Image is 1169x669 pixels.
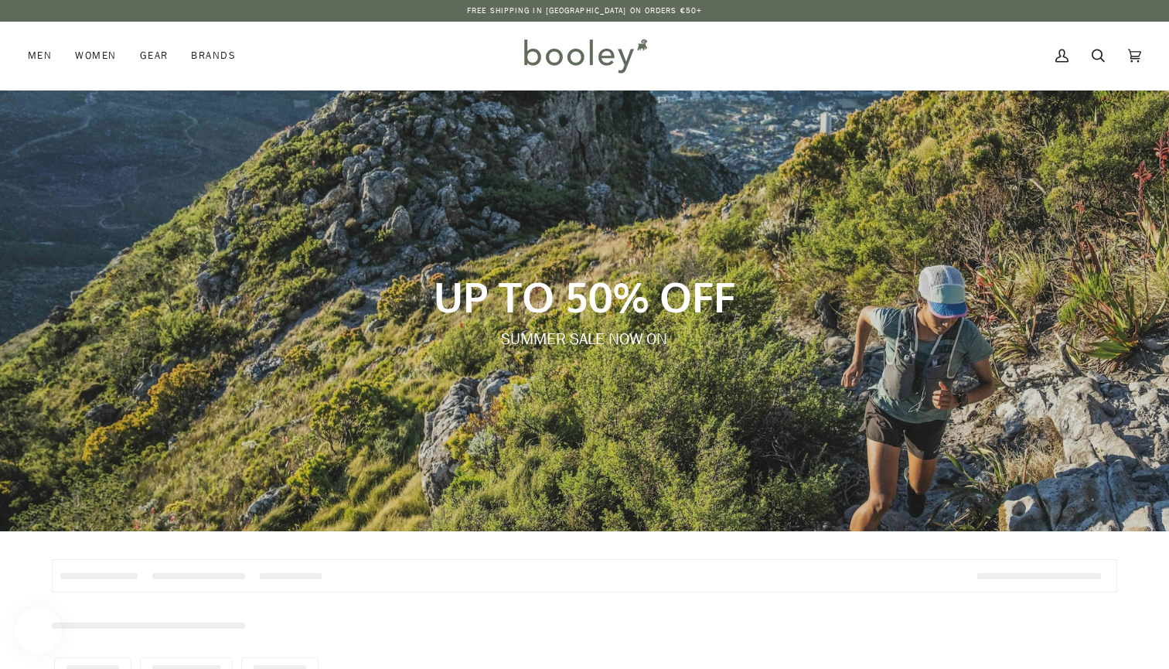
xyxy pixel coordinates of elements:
[240,271,929,322] p: UP TO 50% OFF
[28,22,63,90] a: Men
[517,33,653,78] img: Booley
[28,48,52,63] span: Men
[140,48,169,63] span: Gear
[191,48,236,63] span: Brands
[75,48,116,63] span: Women
[15,607,62,654] iframe: Button to open loyalty program pop-up
[179,22,247,90] a: Brands
[63,22,128,90] a: Women
[467,5,702,17] p: Free Shipping in [GEOGRAPHIC_DATA] on Orders €50+
[128,22,180,90] a: Gear
[240,328,929,350] p: SUMMER SALE NOW ON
